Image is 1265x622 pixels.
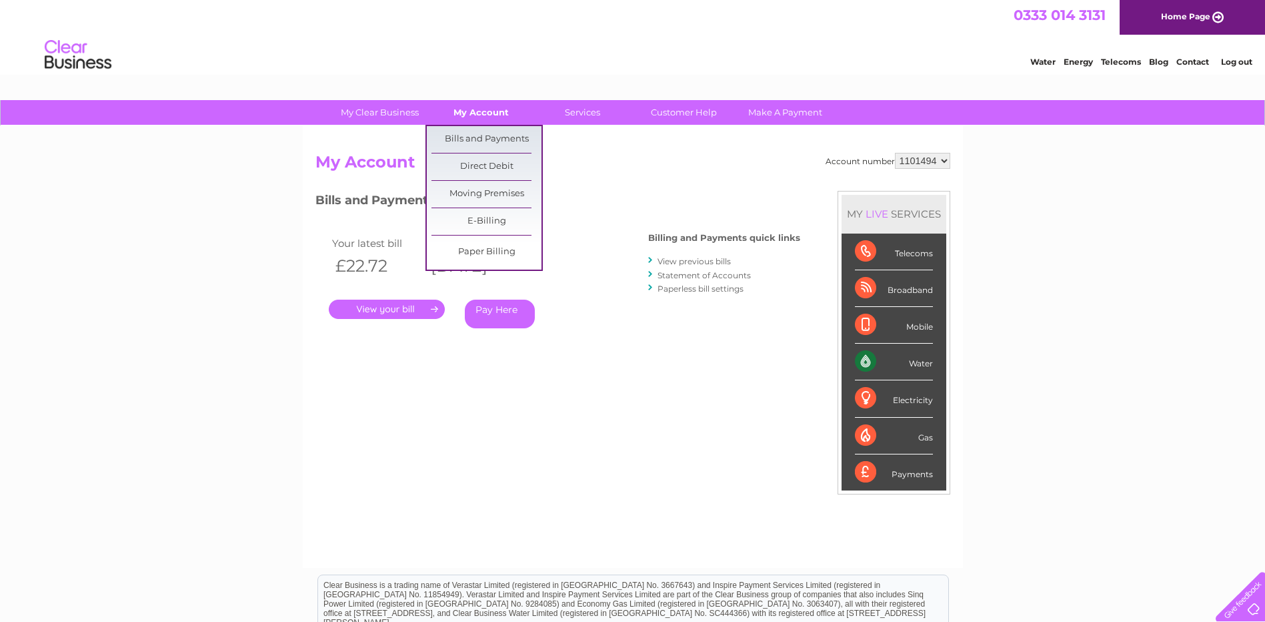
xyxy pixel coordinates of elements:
a: Paperless bill settings [658,284,744,294]
h3: Bills and Payments [315,191,800,214]
div: Water [855,344,933,380]
a: Moving Premises [431,181,541,208]
a: Services [527,100,638,125]
a: Statement of Accounts [658,270,751,280]
a: Energy [1064,57,1093,67]
div: LIVE [863,208,891,220]
a: View previous bills [658,256,731,266]
div: Mobile [855,307,933,344]
th: [DATE] [424,252,520,280]
a: Blog [1149,57,1168,67]
a: Pay Here [465,300,535,328]
a: Bills and Payments [431,126,541,153]
div: MY SERVICES [842,195,946,233]
a: Make A Payment [730,100,840,125]
a: Telecoms [1101,57,1141,67]
a: 0333 014 3131 [1014,7,1106,23]
a: My Account [426,100,536,125]
a: Direct Debit [431,153,541,180]
td: Invoice date [424,234,520,252]
a: Paper Billing [431,239,541,266]
a: Contact [1176,57,1209,67]
div: Electricity [855,380,933,417]
div: Telecoms [855,234,933,270]
a: E-Billing [431,208,541,235]
div: Account number [826,153,950,169]
img: logo.png [44,35,112,75]
a: Water [1030,57,1056,67]
div: Clear Business is a trading name of Verastar Limited (registered in [GEOGRAPHIC_DATA] No. 3667643... [318,7,948,65]
th: £22.72 [329,252,425,280]
a: Customer Help [629,100,739,125]
div: Payments [855,454,933,491]
h4: Billing and Payments quick links [648,233,800,243]
td: Your latest bill [329,234,425,252]
div: Gas [855,418,933,454]
h2: My Account [315,153,950,178]
a: My Clear Business [325,100,435,125]
a: . [329,300,445,319]
div: Broadband [855,270,933,307]
a: Log out [1221,57,1252,67]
